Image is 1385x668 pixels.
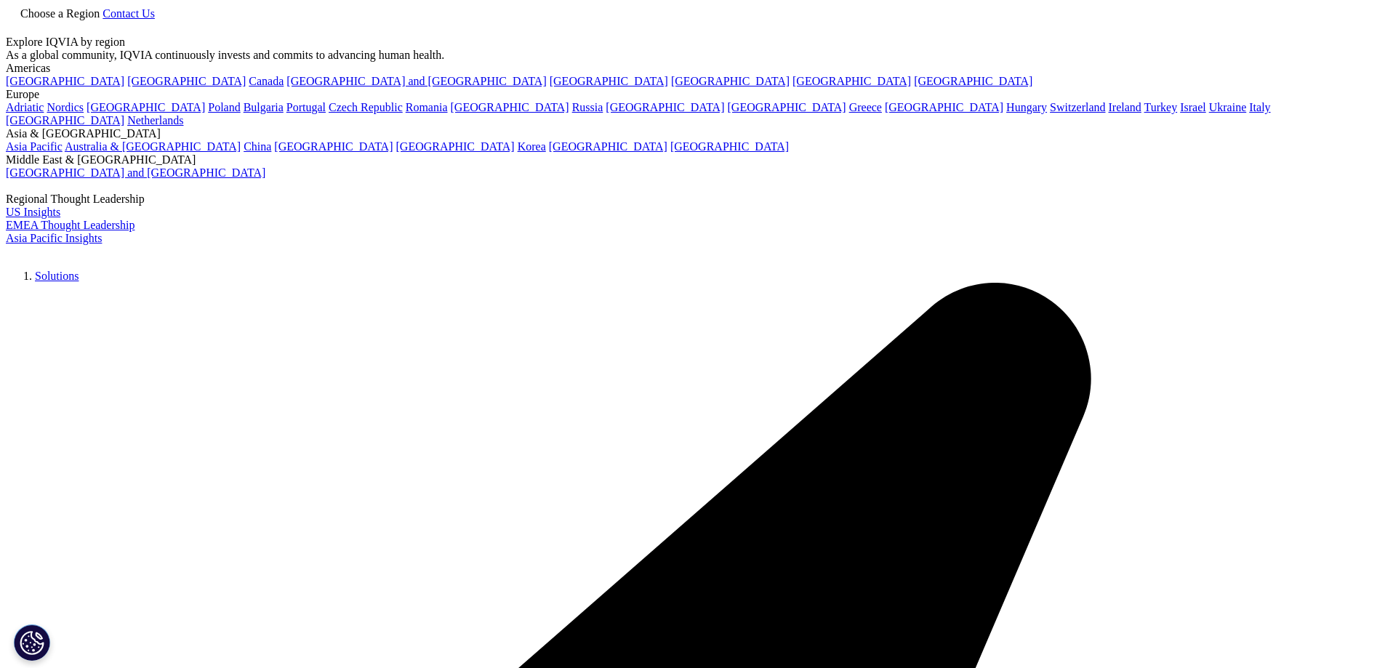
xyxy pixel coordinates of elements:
a: [GEOGRAPHIC_DATA] [396,140,515,153]
a: [GEOGRAPHIC_DATA] [671,75,790,87]
div: Europe [6,88,1379,101]
a: [GEOGRAPHIC_DATA] [6,75,124,87]
a: Asia Pacific [6,140,63,153]
a: Korea [518,140,546,153]
a: [GEOGRAPHIC_DATA] and [GEOGRAPHIC_DATA] [286,75,546,87]
span: Choose a Region [20,7,100,20]
div: Regional Thought Leadership [6,193,1379,206]
a: Switzerland [1050,101,1105,113]
button: Cookies Settings [14,624,50,661]
a: [GEOGRAPHIC_DATA] [274,140,393,153]
a: Nordics [47,101,84,113]
a: Solutions [35,270,79,282]
a: Hungary [1006,101,1047,113]
a: Ukraine [1209,101,1247,113]
a: Romania [406,101,448,113]
a: Czech Republic [329,101,403,113]
a: China [244,140,271,153]
a: [GEOGRAPHIC_DATA] [550,75,668,87]
a: Ireland [1109,101,1141,113]
a: [GEOGRAPHIC_DATA] [914,75,1032,87]
a: [GEOGRAPHIC_DATA] [87,101,205,113]
a: Adriatic [6,101,44,113]
a: [GEOGRAPHIC_DATA] [728,101,846,113]
a: Israel [1180,101,1206,113]
a: Netherlands [127,114,183,126]
div: Americas [6,62,1379,75]
a: Bulgaria [244,101,284,113]
a: [GEOGRAPHIC_DATA] [127,75,246,87]
a: [GEOGRAPHIC_DATA] [670,140,789,153]
a: Contact Us [103,7,155,20]
a: Greece [849,101,882,113]
a: [GEOGRAPHIC_DATA] [451,101,569,113]
div: Middle East & [GEOGRAPHIC_DATA] [6,153,1379,166]
a: Turkey [1144,101,1178,113]
div: As a global community, IQVIA continuously invests and commits to advancing human health. [6,49,1379,62]
a: EMEA Thought Leadership [6,219,135,231]
div: Explore IQVIA by region [6,36,1379,49]
a: Russia [572,101,603,113]
a: [GEOGRAPHIC_DATA] [6,114,124,126]
a: Italy [1249,101,1270,113]
a: [GEOGRAPHIC_DATA] [792,75,911,87]
a: Canada [249,75,284,87]
a: Poland [208,101,240,113]
a: [GEOGRAPHIC_DATA] [606,101,724,113]
a: Asia Pacific Insights [6,232,102,244]
a: Portugal [286,101,326,113]
a: [GEOGRAPHIC_DATA] and [GEOGRAPHIC_DATA] [6,166,265,179]
a: Australia & [GEOGRAPHIC_DATA] [65,140,241,153]
a: US Insights [6,206,60,218]
div: Asia & [GEOGRAPHIC_DATA] [6,127,1379,140]
a: [GEOGRAPHIC_DATA] [549,140,667,153]
a: [GEOGRAPHIC_DATA] [885,101,1003,113]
